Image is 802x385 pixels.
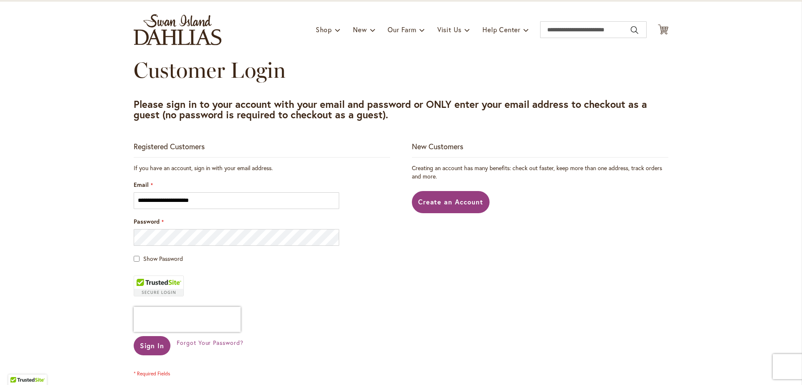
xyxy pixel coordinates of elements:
[418,197,484,206] span: Create an Account
[388,25,416,34] span: Our Farm
[134,336,170,355] button: Sign In
[177,339,244,347] span: Forgot Your Password?
[134,14,221,45] a: store logo
[412,164,668,181] p: Creating an account has many benefits: check out faster, keep more than one address, track orders...
[134,141,205,151] strong: Registered Customers
[134,57,286,83] span: Customer Login
[353,25,367,34] span: New
[316,25,332,34] span: Shop
[177,339,244,347] a: Forgot Your Password?
[134,307,241,332] iframe: reCAPTCHA
[412,141,463,151] strong: New Customers
[6,355,30,379] iframe: Launch Accessibility Center
[134,275,184,296] div: TrustedSite Certified
[134,97,647,121] strong: Please sign in to your account with your email and password or ONLY enter your email address to c...
[482,25,520,34] span: Help Center
[134,217,160,225] span: Password
[412,191,490,213] a: Create an Account
[437,25,462,34] span: Visit Us
[140,341,164,350] span: Sign In
[134,164,390,172] div: If you have an account, sign in with your email address.
[143,255,183,263] span: Show Password
[134,181,149,189] span: Email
